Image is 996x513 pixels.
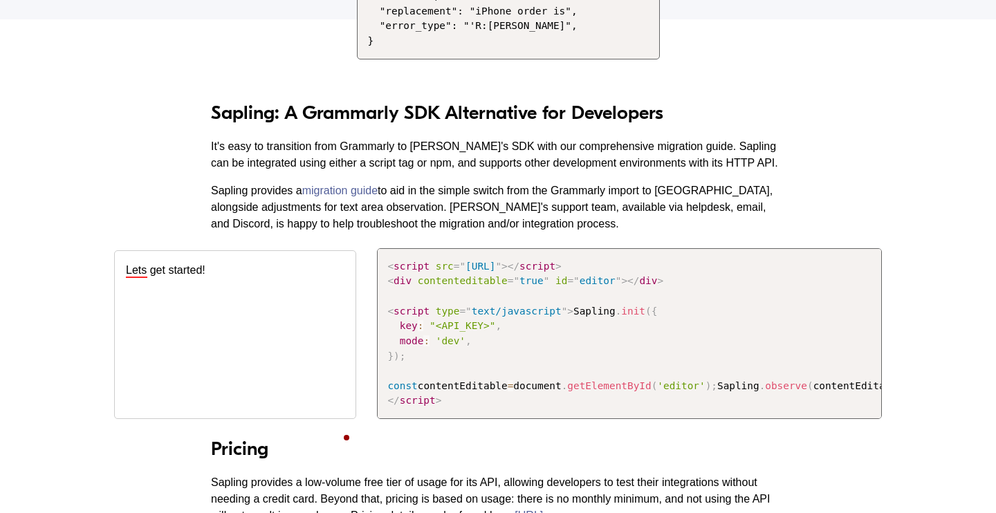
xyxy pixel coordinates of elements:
[508,275,514,286] span: =
[759,380,766,391] span: .
[387,395,435,406] span: script
[544,275,550,286] span: "
[562,380,568,391] span: .
[387,261,394,272] span: <
[387,306,915,391] span: Sapling contentEditable document Sapling contentEditable
[436,261,454,272] span: src
[465,335,472,346] span: ,
[387,275,412,286] span: div
[436,335,465,346] span: 'dev'
[454,261,501,272] span: [URL]
[621,275,627,286] span: >
[765,380,807,391] span: observe
[400,351,406,362] span: ;
[423,335,430,346] span: :
[211,183,785,232] p: Sapling provides a to aid in the simple switch from the Grammarly import to [GEOGRAPHIC_DATA], al...
[302,185,378,196] a: migration guide
[465,306,472,317] span: "
[211,102,785,125] h3: Sapling: A Grammarly SDK Alternative for Developers
[387,275,394,286] span: <
[807,380,813,391] span: (
[621,306,645,317] span: init
[652,306,658,317] span: {
[567,380,651,391] span: getElementById
[387,306,394,317] span: <
[430,320,495,331] span: "<API_KEY>"
[418,275,508,286] span: contenteditable
[394,351,400,362] span: )
[705,380,712,391] span: )
[400,320,418,331] span: key
[711,380,717,391] span: ;
[495,261,501,272] span: "
[627,275,657,286] span: div
[508,275,550,286] span: true
[616,306,622,317] span: .
[126,262,344,279] p: Lets get started!
[459,261,465,272] span: "
[454,261,460,272] span: =
[567,275,621,286] span: editor
[495,320,501,331] span: ,
[508,380,514,391] span: =
[657,380,705,391] span: 'editor'
[400,335,424,346] span: mode
[387,351,394,362] span: }
[387,380,417,391] span: const
[387,306,430,317] span: script
[645,306,652,317] span: (
[436,306,460,317] span: type
[508,261,555,272] span: script
[387,261,430,272] span: script
[211,138,785,171] p: It's easy to transition from Grammarly to [PERSON_NAME]'s SDK with our comprehensive migration gu...
[211,438,785,461] h3: Pricing
[562,306,568,317] span: "
[555,275,567,286] span: id
[567,275,573,286] span: =
[567,306,573,317] span: >
[436,395,442,406] span: >
[555,261,562,272] span: >
[657,275,663,286] span: >
[616,275,622,286] span: "
[418,320,424,331] span: :
[573,275,580,286] span: "
[652,380,658,391] span: (
[513,275,519,286] span: "
[459,306,567,317] span: text/javascript
[459,306,465,317] span: =
[627,275,639,286] span: </
[501,261,508,272] span: >
[508,261,519,272] span: </
[387,395,399,406] span: </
